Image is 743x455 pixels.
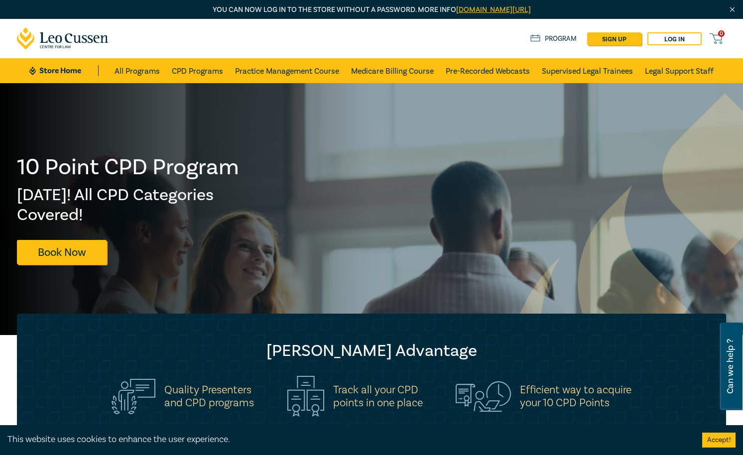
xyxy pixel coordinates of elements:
a: Legal Support Staff [645,58,714,83]
span: Can we help ? [726,329,735,404]
img: Quality Presenters<br>and CPD programs [112,379,155,414]
a: Book Now [17,240,107,264]
img: Efficient way to acquire<br>your 10 CPD Points [456,381,511,411]
a: Program [530,33,577,44]
h5: Track all your CPD points in one place [333,383,423,409]
img: Close [728,5,737,14]
img: Track all your CPD<br>points in one place [287,376,324,417]
h5: Efficient way to acquire your 10 CPD Points [520,383,631,409]
span: 0 [718,30,725,37]
a: sign up [587,32,641,45]
a: Practice Management Course [235,58,339,83]
div: This website uses cookies to enhance the user experience. [7,433,687,446]
h2: [PERSON_NAME] Advantage [37,341,706,361]
a: Pre-Recorded Webcasts [446,58,530,83]
a: Log in [647,32,702,45]
a: All Programs [115,58,160,83]
a: Medicare Billing Course [351,58,434,83]
a: [DOMAIN_NAME][URL] [456,5,531,14]
a: Store Home [29,65,99,76]
a: Supervised Legal Trainees [542,58,633,83]
p: You can now log in to the store without a password. More info [17,4,726,15]
h5: Quality Presenters and CPD programs [164,383,254,409]
h1: 10 Point CPD Program [17,154,240,180]
a: CPD Programs [172,58,223,83]
h2: [DATE]! All CPD Categories Covered! [17,185,240,225]
button: Accept cookies [702,433,736,448]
